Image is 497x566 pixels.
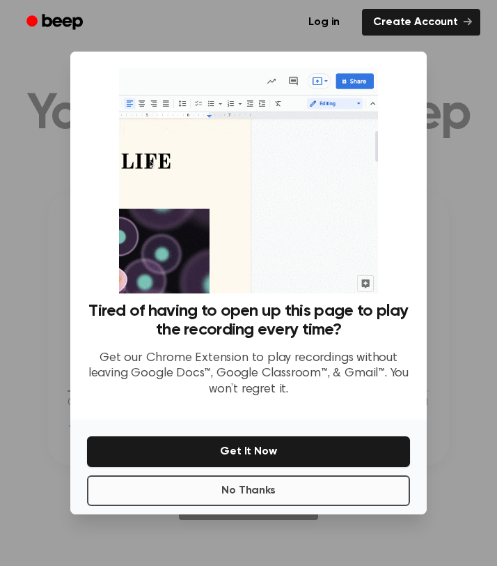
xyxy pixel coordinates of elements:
[87,302,410,339] h3: Tired of having to open up this page to play the recording every time?
[87,351,410,398] p: Get our Chrome Extension to play recordings without leaving Google Docs™, Google Classroom™, & Gm...
[17,9,95,36] a: Beep
[119,68,377,293] img: Beep extension in action
[294,6,354,38] a: Log in
[362,9,480,36] a: Create Account
[87,475,410,506] button: No Thanks
[87,436,410,467] button: Get It Now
